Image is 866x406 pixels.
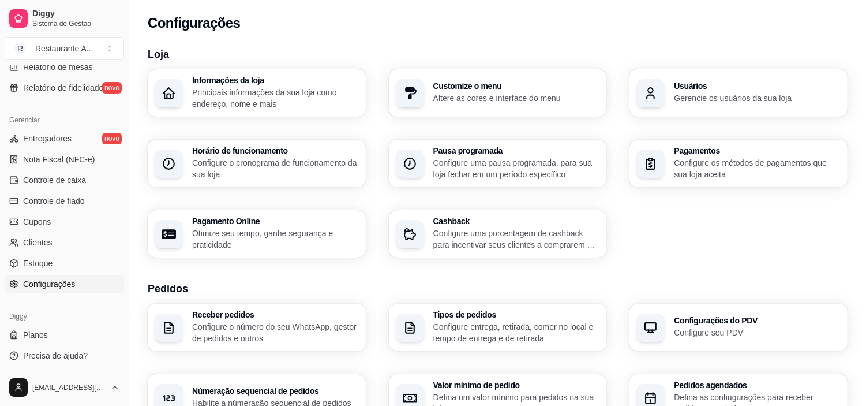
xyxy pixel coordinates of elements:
button: Horário de funcionamentoConfigure o cronograma de funcionamento da sua loja [148,140,366,187]
h3: Pausa programada [433,147,600,155]
button: Receber pedidosConfigure o número do seu WhatsApp, gestor de pedidos e outros [148,304,366,351]
h3: Pedidos agendados [674,381,841,389]
div: Gerenciar [5,111,124,129]
button: Select a team [5,37,124,60]
span: Estoque [23,258,53,269]
a: Planos [5,326,124,344]
p: Gerencie os usuários da sua loja [674,92,841,104]
h3: Pagamento Online [192,217,359,225]
span: Nota Fiscal (NFC-e) [23,154,95,165]
button: Configurações do PDVConfigure seu PDV [629,304,848,351]
span: Relatório de mesas [23,61,93,73]
button: Customize o menuAltere as cores e interface do menu [389,69,607,117]
span: R [14,43,26,54]
h3: Receber pedidos [192,311,359,319]
p: Configure seu PDV [674,327,841,338]
a: Precisa de ajuda? [5,347,124,365]
span: Planos [23,329,48,341]
button: [EMAIL_ADDRESS][DOMAIN_NAME] [5,374,124,401]
h3: Usuários [674,82,841,90]
p: Configure entrega, retirada, comer no local e tempo de entrega e de retirada [433,321,600,344]
button: Pausa programadaConfigure uma pausa programada, para sua loja fechar em um período específico [389,140,607,187]
a: Controle de fiado [5,192,124,210]
button: Informações da lojaPrincipais informações da sua loja como endereço, nome e mais [148,69,366,117]
button: UsuáriosGerencie os usuários da sua loja [629,69,848,117]
h3: Númeração sequencial de pedidos [192,387,359,395]
p: Principais informações da sua loja como endereço, nome e mais [192,87,359,110]
p: Configure os métodos de pagamentos que sua loja aceita [674,157,841,180]
span: Sistema de Gestão [32,19,119,28]
span: Configurações [23,278,75,290]
h3: Configurações do PDV [674,316,841,325]
p: Configure uma pausa programada, para sua loja fechar em um período específico [433,157,600,180]
span: Diggy [32,9,119,19]
a: Clientes [5,233,124,252]
a: Cupons [5,213,124,231]
span: Relatório de fidelidade [23,82,103,94]
span: Controle de caixa [23,174,86,186]
p: Altere as cores e interface do menu [433,92,600,104]
h3: Pagamentos [674,147,841,155]
div: Restaurante A ... [35,43,93,54]
h3: Informações da loja [192,76,359,84]
a: Relatório de fidelidadenovo [5,79,124,97]
p: Configure uma porcentagem de cashback para incentivar seus clientes a comprarem em sua loja [433,228,600,251]
span: Controle de fiado [23,195,85,207]
a: Configurações [5,275,124,293]
span: Clientes [23,237,53,248]
span: Entregadores [23,133,72,144]
h3: Valor mínimo de pedido [433,381,600,389]
span: Cupons [23,216,51,228]
h3: Pedidos [148,281,848,297]
span: Precisa de ajuda? [23,350,88,362]
h3: Tipos de pedidos [433,311,600,319]
a: Estoque [5,254,124,273]
a: DiggySistema de Gestão [5,5,124,32]
button: Pagamento OnlineOtimize seu tempo, ganhe segurança e praticidade [148,210,366,258]
a: Nota Fiscal (NFC-e) [5,150,124,169]
button: Tipos de pedidosConfigure entrega, retirada, comer no local e tempo de entrega e de retirada [389,304,607,351]
h2: Configurações [148,14,240,32]
button: PagamentosConfigure os métodos de pagamentos que sua loja aceita [629,140,848,187]
a: Relatório de mesas [5,58,124,76]
a: Entregadoresnovo [5,129,124,148]
p: Otimize seu tempo, ganhe segurança e praticidade [192,228,359,251]
p: Configure o número do seu WhatsApp, gestor de pedidos e outros [192,321,359,344]
h3: Customize o menu [433,82,600,90]
h3: Loja [148,46,848,62]
h3: Cashback [433,217,600,225]
button: CashbackConfigure uma porcentagem de cashback para incentivar seus clientes a comprarem em sua loja [389,210,607,258]
span: [EMAIL_ADDRESS][DOMAIN_NAME] [32,383,106,392]
p: Configure o cronograma de funcionamento da sua loja [192,157,359,180]
h3: Horário de funcionamento [192,147,359,155]
a: Controle de caixa [5,171,124,189]
div: Diggy [5,307,124,326]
